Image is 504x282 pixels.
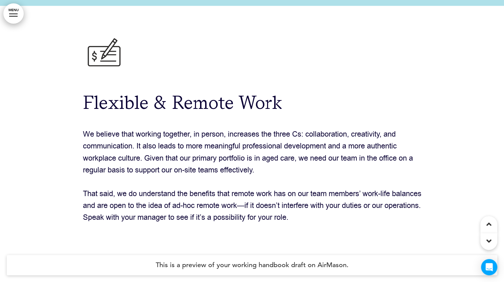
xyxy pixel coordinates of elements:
img: 1741264713034-999-money-check-outline1.gif [83,35,125,77]
h4: This is a preview of your working handbook draft on AirMason. [7,255,497,275]
a: MENU [3,3,24,24]
div: Open Intercom Messenger [481,259,497,275]
p: We believe that working together, in person, increases the three Cs: collaboration, creativity, a... [83,128,421,176]
h1: Flexible & Remote Work [83,93,421,112]
p: That said, we do understand the benefits that remote work has on our team members’ work-life bala... [83,188,421,224]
